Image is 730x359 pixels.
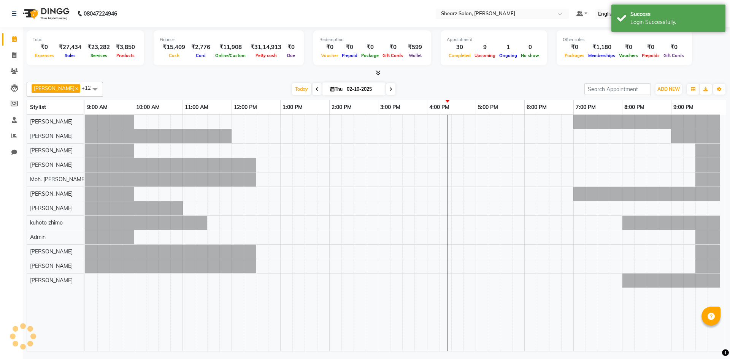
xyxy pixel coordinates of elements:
[30,263,73,269] span: [PERSON_NAME]
[30,248,73,255] span: [PERSON_NAME]
[319,36,425,43] div: Redemption
[183,102,210,113] a: 11:00 AM
[407,53,424,58] span: Wallet
[56,43,84,52] div: ₹27,434
[167,53,181,58] span: Cash
[114,53,136,58] span: Products
[630,10,720,18] div: Success
[82,85,97,91] span: +12
[378,102,402,113] a: 3:00 PM
[30,118,73,125] span: [PERSON_NAME]
[381,53,405,58] span: Gift Cards
[33,36,138,43] div: Total
[640,43,662,52] div: ₹0
[232,102,259,113] a: 12:00 PM
[30,147,73,154] span: [PERSON_NAME]
[359,53,381,58] span: Package
[30,161,73,168] span: [PERSON_NAME]
[497,43,519,52] div: 1
[160,36,298,43] div: Finance
[655,84,682,95] button: ADD NEW
[497,53,519,58] span: Ongoing
[89,53,109,58] span: Services
[447,53,473,58] span: Completed
[381,43,405,52] div: ₹0
[330,102,354,113] a: 2:00 PM
[30,219,63,226] span: kuhoto zhimo
[617,53,640,58] span: Vouchers
[84,43,113,52] div: ₹23,282
[319,53,340,58] span: Voucher
[319,43,340,52] div: ₹0
[657,86,680,92] span: ADD NEW
[662,53,686,58] span: Gift Cards
[30,190,73,197] span: [PERSON_NAME]
[340,53,359,58] span: Prepaid
[662,43,686,52] div: ₹0
[584,83,651,95] input: Search Appointment
[33,53,56,58] span: Expenses
[30,104,46,111] span: Stylist
[34,85,75,91] span: [PERSON_NAME]
[586,43,617,52] div: ₹1,180
[19,3,71,24] img: logo
[285,53,297,58] span: Due
[30,176,91,183] span: Moh. [PERSON_NAME] ...
[328,86,344,92] span: Thu
[473,43,497,52] div: 9
[188,43,213,52] div: ₹2,776
[617,43,640,52] div: ₹0
[525,102,549,113] a: 6:00 PM
[519,43,541,52] div: 0
[359,43,381,52] div: ₹0
[63,53,78,58] span: Sales
[622,102,646,113] a: 8:00 PM
[519,53,541,58] span: No show
[405,43,425,52] div: ₹599
[427,102,451,113] a: 4:00 PM
[671,102,695,113] a: 9:00 PM
[284,43,298,52] div: ₹0
[340,43,359,52] div: ₹0
[281,102,305,113] a: 1:00 PM
[30,133,73,139] span: [PERSON_NAME]
[586,53,617,58] span: Memberships
[213,43,248,52] div: ₹11,908
[30,205,73,212] span: [PERSON_NAME]
[30,277,73,284] span: [PERSON_NAME]
[563,53,586,58] span: Packages
[75,85,78,91] a: x
[84,3,117,24] b: 08047224946
[254,53,279,58] span: Petty cash
[213,53,248,58] span: Online/Custom
[160,43,188,52] div: ₹15,409
[134,102,162,113] a: 10:00 AM
[447,43,473,52] div: 30
[85,102,109,113] a: 9:00 AM
[248,43,284,52] div: ₹31,14,913
[344,84,382,95] input: 2025-10-02
[640,53,662,58] span: Prepaids
[630,18,720,26] div: Login Successfully.
[476,102,500,113] a: 5:00 PM
[574,102,598,113] a: 7:00 PM
[473,53,497,58] span: Upcoming
[563,36,686,43] div: Other sales
[113,43,138,52] div: ₹3,850
[33,43,56,52] div: ₹0
[563,43,586,52] div: ₹0
[292,83,311,95] span: Today
[447,36,541,43] div: Appointment
[194,53,208,58] span: Card
[30,234,46,240] span: Admin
